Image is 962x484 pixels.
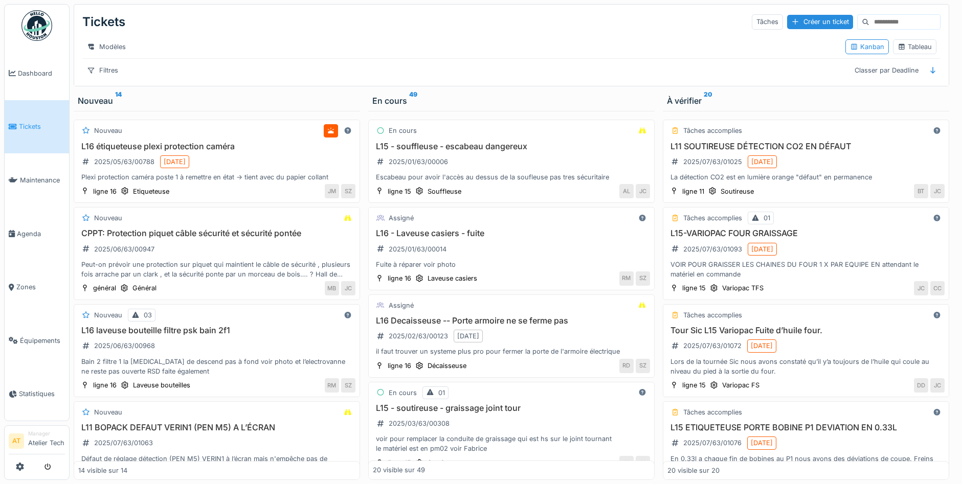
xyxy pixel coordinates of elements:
[683,244,742,254] div: 2025/07/63/01093
[389,126,417,135] div: En cours
[341,184,355,198] div: SZ
[438,388,445,398] div: 01
[78,466,127,475] div: 14 visible sur 14
[930,378,945,393] div: JC
[682,187,704,196] div: ligne 11
[325,378,339,393] div: RM
[930,281,945,295] div: CC
[667,95,945,107] div: À vérifier
[619,184,634,198] div: AL
[388,361,411,371] div: ligne 16
[930,184,945,198] div: JC
[9,430,65,454] a: AT ManagerAtelier Tech
[93,187,117,196] div: ligne 16
[133,187,169,196] div: Etiqueteuse
[373,403,650,413] h3: L15 - soutireuse - graissage joint tour
[16,282,65,292] span: Zones
[373,347,650,356] div: il faut trouver un systeme plus pro pour fermer la porte de l'armoire électrique
[94,407,122,417] div: Nouveau
[388,273,411,283] div: ligne 16
[619,456,634,470] div: JC
[722,380,759,390] div: Variopac FS
[373,228,650,238] h3: L16 - Laveuse casiers - fuite
[78,357,355,376] div: Bain 2 filtre 1 la [MEDICAL_DATA] de descend pas à fond voir photo et l’electrovanne ne reste pas...
[373,434,650,453] div: voir pour remplacer la conduite de graissage qui est hs sur le joint tournant le matériel est en ...
[93,380,117,390] div: ligne 16
[428,361,466,371] div: Décaisseuse
[667,172,945,182] div: La détection CO2 est en lumière orange "défaut" en permanence
[94,213,122,223] div: Nouveau
[682,380,706,390] div: ligne 15
[787,15,853,29] div: Créer un ticket
[751,244,773,254] div: [DATE]
[19,389,65,399] span: Statistiques
[667,423,945,432] h3: L15 ETIQUETEUSE PORTE BOBINE P1 DEVIATION EN 0.33L
[28,430,65,437] div: Manager
[683,438,742,448] div: 2025/07/63/01076
[78,228,355,238] h3: CPPT: Protection piquet câble sécurité et sécurité pontée
[373,172,650,182] div: Escabeau pour avoir l'accès au dessus de la soufleuse pas tres sécuritaire
[325,184,339,198] div: JM
[914,281,928,295] div: JC
[372,95,651,107] div: En cours
[78,172,355,182] div: Plexi protection caméra poste 1 à remettre en état -> tient avec du papier collant
[704,95,712,107] sup: 20
[5,207,69,261] a: Agenda
[683,341,742,351] div: 2025/07/63/01072
[94,310,122,320] div: Nouveau
[619,271,634,286] div: RM
[78,423,355,432] h3: L11 BOPACK DEFAUT VERIN1 (PEN M5) A L’ÉCRAN
[373,142,650,151] h3: L15 - souffleuse - escabeau dangereux
[28,430,65,452] li: Atelier Tech
[78,454,355,473] div: Défaut de réglage détection (PEN M5) VERIN1 à l’écran mais n'empêche pas de tourner
[388,458,411,468] div: ligne 15
[325,281,339,295] div: MB
[144,310,152,320] div: 03
[341,281,355,295] div: JC
[5,367,69,421] a: Statistiques
[667,357,945,376] div: Lors de la tournée Sic nous avons constaté qu’il y’a toujours de l’huile qui coule au niveau du p...
[78,95,356,107] div: Nouveau
[850,42,884,52] div: Kanban
[94,157,154,167] div: 2025/05/63/00788
[93,283,116,293] div: général
[636,359,650,373] div: SZ
[667,142,945,151] h3: L11 SOUTIREUSE DÉTECTION CO2 EN DÉFAUT
[389,301,414,310] div: Assigné
[5,100,69,154] a: Tickets
[94,341,155,351] div: 2025/06/63/00968
[667,466,720,475] div: 20 visible sur 20
[389,388,417,398] div: En cours
[78,142,355,151] h3: L16 étiqueteuse plexi protection caméra
[667,260,945,279] div: VOIR POUR GRAISSER LES CHAINES DU FOUR 1 X PAR EQUIPE EN attendant le matériel en commande
[752,14,783,29] div: Tâches
[389,244,446,254] div: 2025/01/63/00014
[94,244,154,254] div: 2025/06/63/00947
[667,454,945,473] div: En 0.33l a chaque fin de bobines au P1 nous avons des déviations de coupe. Freins hs ?
[20,336,65,345] span: Équipements
[751,157,773,167] div: [DATE]
[17,229,65,239] span: Agenda
[682,283,706,293] div: ligne 15
[94,126,122,135] div: Nouveau
[373,316,650,326] h3: L16 Decaisseuse -- Porte armoire ne se ferme pas
[428,187,461,196] div: Souffleuse
[21,10,52,41] img: Badge_color-CXgf-gQk.svg
[389,419,450,428] div: 2025/03/63/00308
[683,407,742,417] div: Tâches accomplies
[389,213,414,223] div: Assigné
[133,380,190,390] div: Laveuse bouteilles
[373,260,650,269] div: Fuite à réparer voir photo
[428,273,477,283] div: Laveuse casiers
[636,456,650,470] div: JC
[20,175,65,185] span: Maintenance
[636,184,650,198] div: JC
[5,153,69,207] a: Maintenance
[389,157,448,167] div: 2025/01/63/00006
[683,310,742,320] div: Tâches accomplies
[5,260,69,314] a: Zones
[850,63,923,78] div: Classer par Deadline
[914,378,928,393] div: DD
[409,95,417,107] sup: 49
[388,187,411,196] div: ligne 15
